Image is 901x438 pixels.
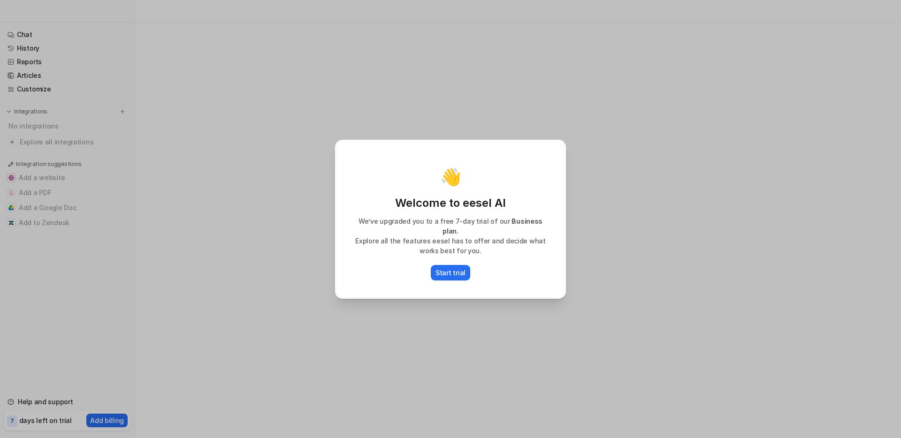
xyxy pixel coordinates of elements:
p: Welcome to eesel AI [346,196,555,211]
p: We’ve upgraded you to a free 7-day trial of our [346,216,555,236]
button: Start trial [431,265,470,280]
p: 👋 [440,167,461,186]
p: Start trial [435,268,466,278]
p: Explore all the features eesel has to offer and decide what works best for you. [346,236,555,256]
